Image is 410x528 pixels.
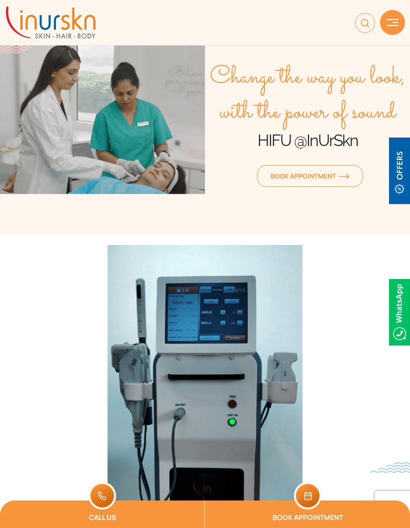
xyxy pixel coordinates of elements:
a: Book Appointmentorange-arrow [257,165,363,187]
img: offerBt [389,138,410,204]
a: Whatsappicon [389,306,410,317]
img: searchiocn [355,13,375,33]
img: hamLine.svg [386,19,398,26]
img: mobile-cal [294,482,321,509]
img: mobile-tel [88,482,116,509]
h1: HIFU @InUrSkn [210,130,405,151]
a: Book Appointment [205,500,410,528]
img: orange-arrow [338,173,349,179]
span: Change the way you look, with the power of sound [210,60,405,130]
span: Book Appointment [270,171,349,180]
img: inurskn-logo [6,6,95,38]
img: bluewave [370,462,410,473]
img: Whatsappicon [389,279,410,345]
